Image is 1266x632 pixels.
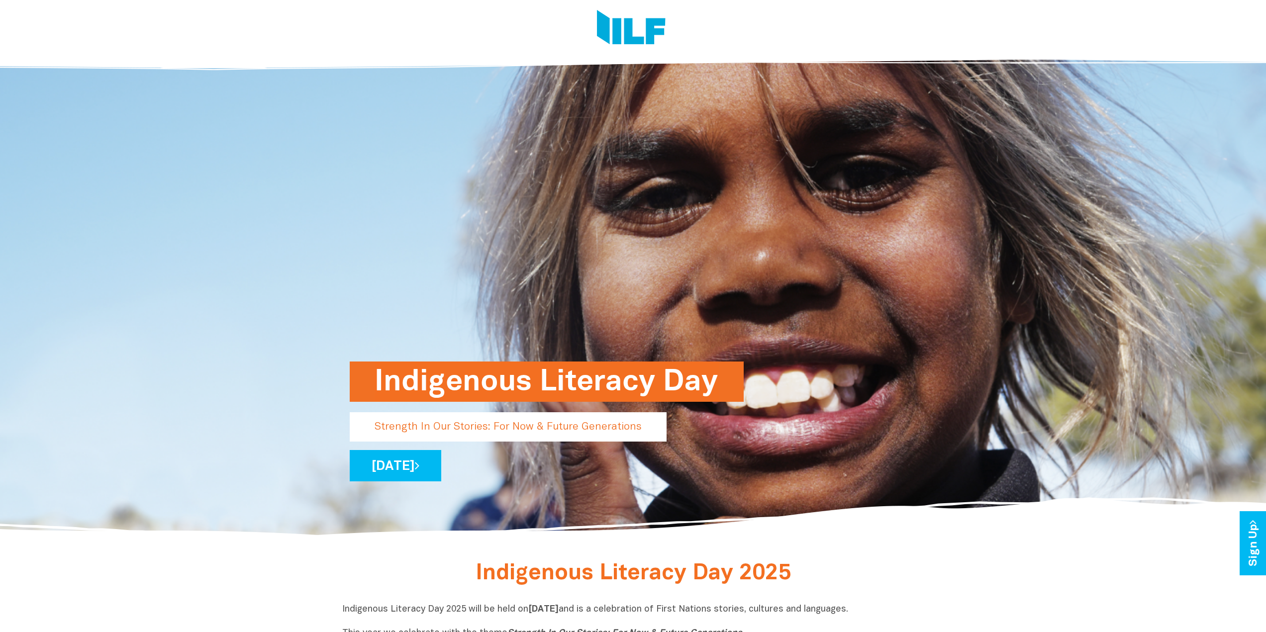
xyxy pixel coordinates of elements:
h1: Indigenous Literacy Day [375,361,719,402]
p: Strength In Our Stories: For Now & Future Generations [350,412,667,442]
img: Logo [597,10,666,47]
span: Indigenous Literacy Day 2025 [476,563,791,584]
b: [DATE] [528,605,559,614]
a: [DATE] [350,450,441,481]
